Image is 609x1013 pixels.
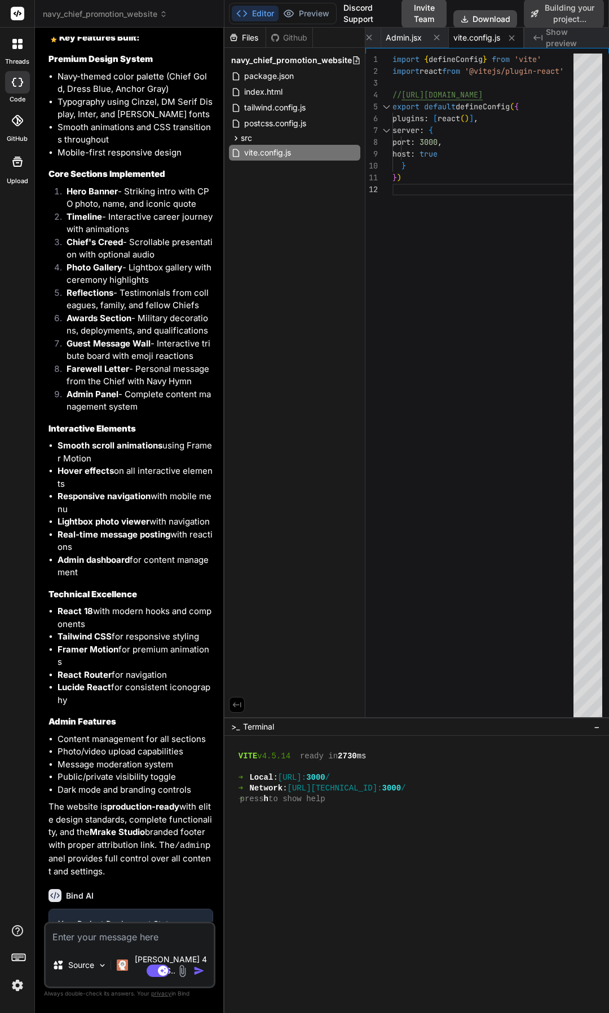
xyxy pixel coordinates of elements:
[510,101,514,112] span: (
[392,113,424,123] span: plugins
[411,137,415,147] span: :
[288,783,382,794] span: [URL][TECHNICAL_ID]:
[392,90,401,100] span: //
[257,751,290,762] span: v4.5.14
[243,721,274,732] span: Terminal
[243,101,307,114] span: tailwind.config.js
[420,66,442,76] span: react
[58,491,151,501] strong: Responsive navigation
[325,772,330,783] span: /
[392,125,420,135] span: server
[239,772,240,783] span: ➜
[58,312,213,337] li: - Military decorations, deployments, and qualifications
[438,113,460,123] span: react
[266,32,312,43] div: Github
[7,134,28,144] label: GitHub
[397,172,401,183] span: )
[224,32,266,43] div: Files
[365,148,378,160] div: 9
[392,101,420,112] span: export
[401,90,483,100] span: [URL][DOMAIN_NAME]
[279,6,334,21] button: Preview
[357,751,367,762] span: ms
[58,516,213,528] li: with navigation
[243,85,284,99] span: index.html
[411,149,415,159] span: :
[133,954,209,976] p: [PERSON_NAME] 4 S..
[58,605,213,630] li: with modern hooks and components
[546,26,600,49] span: Show preview
[465,66,564,76] span: '@vitejs/plugin-react'
[67,389,118,399] strong: Admin Panel
[67,237,123,247] strong: Chief's Creed
[365,89,378,101] div: 4
[58,287,213,312] li: - Testimonials from colleagues, family, and fellow Chiefs
[492,54,510,64] span: from
[438,137,442,147] span: ,
[392,66,420,76] span: import
[243,146,292,159] span: vite.config.js
[283,783,287,794] span: :
[401,161,406,171] span: }
[10,95,25,104] label: code
[58,918,204,930] h3: Your Project Deployment Status
[232,6,279,21] button: Editor
[365,65,378,77] div: 2
[264,794,268,805] span: h
[58,682,111,692] strong: Lucide React
[43,8,167,20] span: navy_chief_promotion_website
[58,630,213,643] li: for responsive styling
[67,287,113,298] strong: Reflections
[58,669,112,680] strong: React Router
[365,172,378,184] div: 11
[392,172,397,183] span: }
[67,211,102,222] strong: Timeline
[58,644,118,655] strong: Framer Motion
[48,423,136,434] strong: Interactive Elements
[278,772,306,783] span: [URL]:
[365,54,378,65] div: 1
[58,554,213,579] li: for content management
[306,772,325,783] span: 3000
[117,959,128,971] img: Claude 4 Sonnet
[58,528,213,554] li: with reactions
[424,54,429,64] span: {
[58,211,213,236] li: - Interactive career journey with animations
[453,32,500,43] span: vite.config.js
[67,186,118,197] strong: Hero Banner
[58,70,213,96] li: Navy-themed color palette (Chief Gold, Dress Blue, Anchor Gray)
[58,465,213,490] li: on all interactive elements
[5,57,29,66] label: threads
[243,117,307,130] span: postcss.config.js
[442,66,460,76] span: from
[58,733,213,746] li: Content management for all sections
[58,388,213,414] li: - Complete content management system
[392,137,411,147] span: port
[243,69,295,83] span: package.json
[44,988,215,999] p: Always double-check its answers. Your in Bind
[241,132,252,144] span: src
[231,721,240,732] span: >_
[58,758,213,771] li: Message moderation system
[193,965,205,976] img: icon
[465,113,469,123] span: )
[514,101,519,112] span: {
[273,772,277,783] span: :
[48,801,213,878] p: The website is with elite design standards, complete functionality, and the branded footer with p...
[107,801,179,812] strong: production-ready
[58,490,213,516] li: with mobile menu
[151,990,171,997] span: privacy
[474,113,478,123] span: ,
[420,125,424,135] span: :
[58,439,213,465] li: using Framer Motion
[268,794,325,805] span: to show help
[176,965,189,978] img: attachment
[300,751,338,762] span: ready in
[594,721,600,732] span: −
[58,606,93,616] strong: React 18
[58,261,213,287] li: - Lightbox gallery with ceremony highlights
[58,554,130,565] strong: Admin dashboard
[514,54,541,64] span: 'vite'
[58,96,213,121] li: Typography using Cinzel, DM Serif Display, Inter, and [PERSON_NAME] fonts
[424,101,456,112] span: default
